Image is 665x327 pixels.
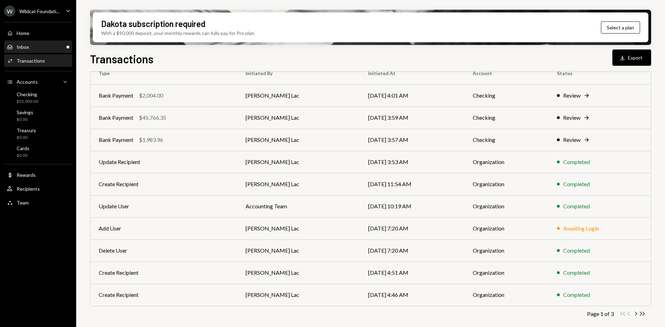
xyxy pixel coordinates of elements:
[360,262,464,284] td: [DATE] 4:51 AM
[237,173,360,195] td: [PERSON_NAME] Lac
[17,153,29,158] div: $0.00
[4,6,15,17] div: W
[237,84,360,107] td: [PERSON_NAME] Lac
[360,62,464,84] th: Initiated At
[464,151,549,173] td: Organization
[17,186,40,192] div: Recipients
[17,109,33,115] div: Savings
[464,107,549,129] td: Checking
[17,135,36,140] div: $0.00
[563,224,599,233] div: Awaiting Login
[101,29,255,37] div: With a $90,000 deposit, your monthly rewards can fully pay for Pro plan.
[4,54,72,67] a: Transactions
[464,217,549,239] td: Organization
[17,30,29,36] div: Home
[237,62,360,84] th: Initiated By
[237,107,360,129] td: [PERSON_NAME] Lac
[17,79,38,85] div: Accounts
[99,91,133,100] div: Bank Payment
[360,129,464,151] td: [DATE] 3:57 AM
[90,262,237,284] td: Create Recipient
[464,129,549,151] td: Checking
[90,151,237,173] td: Update Recipient
[90,52,153,66] h1: Transactions
[563,91,580,100] div: Review
[549,62,651,84] th: Status
[601,21,640,34] button: Select a plan
[563,113,580,122] div: Review
[101,18,205,29] div: Dakota subscription required
[90,284,237,306] td: Create Recipient
[464,84,549,107] td: Checking
[464,195,549,217] td: Organization
[19,8,59,14] div: Wildcat Foundati...
[563,291,590,299] div: Completed
[563,158,590,166] div: Completed
[90,173,237,195] td: Create Recipient
[99,113,133,122] div: Bank Payment
[17,99,38,105] div: $55,000.00
[4,40,72,53] a: Inbox
[237,151,360,173] td: [PERSON_NAME] Lac
[90,195,237,217] td: Update User
[237,284,360,306] td: [PERSON_NAME] Lac
[4,196,72,209] a: Team
[90,217,237,239] td: Add User
[17,91,38,97] div: Checking
[99,136,133,144] div: Bank Payment
[360,239,464,262] td: [DATE] 7:20 AM
[464,239,549,262] td: Organization
[4,27,72,39] a: Home
[360,284,464,306] td: [DATE] 4:46 AM
[464,173,549,195] td: Organization
[17,58,45,64] div: Transactions
[17,117,33,122] div: $0.00
[464,284,549,306] td: Organization
[360,173,464,195] td: [DATE] 11:54 AM
[612,49,651,66] button: Export
[4,125,72,142] a: Treasury$0.00
[4,143,72,160] a: Cards$0.00
[90,239,237,262] td: Delete User
[17,44,29,50] div: Inbox
[139,113,166,122] div: $45,766.35
[360,151,464,173] td: [DATE] 3:53 AM
[464,262,549,284] td: Organization
[360,217,464,239] td: [DATE] 7:20 AM
[237,239,360,262] td: [PERSON_NAME] Lac
[237,217,360,239] td: [PERSON_NAME] Lac
[90,62,237,84] th: Type
[4,75,72,88] a: Accounts
[139,91,163,100] div: $2,004.00
[360,84,464,107] td: [DATE] 4:01 AM
[237,129,360,151] td: [PERSON_NAME] Lac
[4,182,72,195] a: Recipients
[237,262,360,284] td: [PERSON_NAME] Lac
[563,202,590,210] div: Completed
[17,145,29,151] div: Cards
[139,136,163,144] div: $1,983.96
[17,172,36,178] div: Rewards
[17,200,29,206] div: Team
[587,310,614,317] div: Page 1 of 3
[4,89,72,106] a: Checking$55,000.00
[563,180,590,188] div: Completed
[563,269,590,277] div: Completed
[360,195,464,217] td: [DATE] 10:19 AM
[563,136,580,144] div: Review
[4,169,72,181] a: Rewards
[17,127,36,133] div: Treasury
[360,107,464,129] td: [DATE] 3:59 AM
[563,246,590,255] div: Completed
[4,107,72,124] a: Savings$0.00
[237,195,360,217] td: Accounting Team
[464,62,549,84] th: Account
